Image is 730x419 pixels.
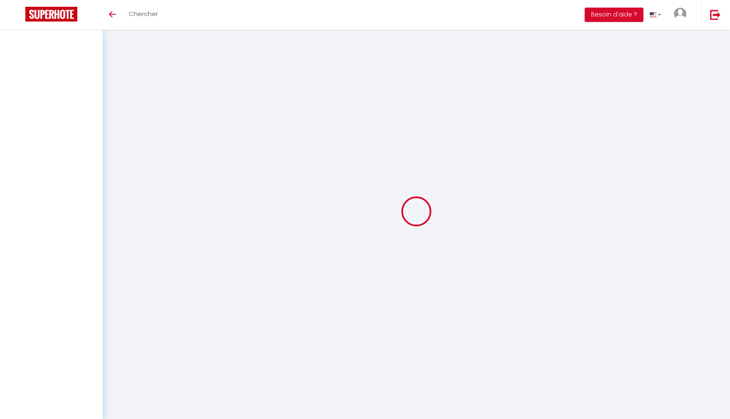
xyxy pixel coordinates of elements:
[25,7,77,22] img: Super Booking
[129,9,158,18] span: Chercher
[7,3,32,29] button: Ouvrir le widget de chat LiveChat
[674,8,686,20] img: ...
[710,9,721,20] img: logout
[585,8,643,22] button: Besoin d'aide ?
